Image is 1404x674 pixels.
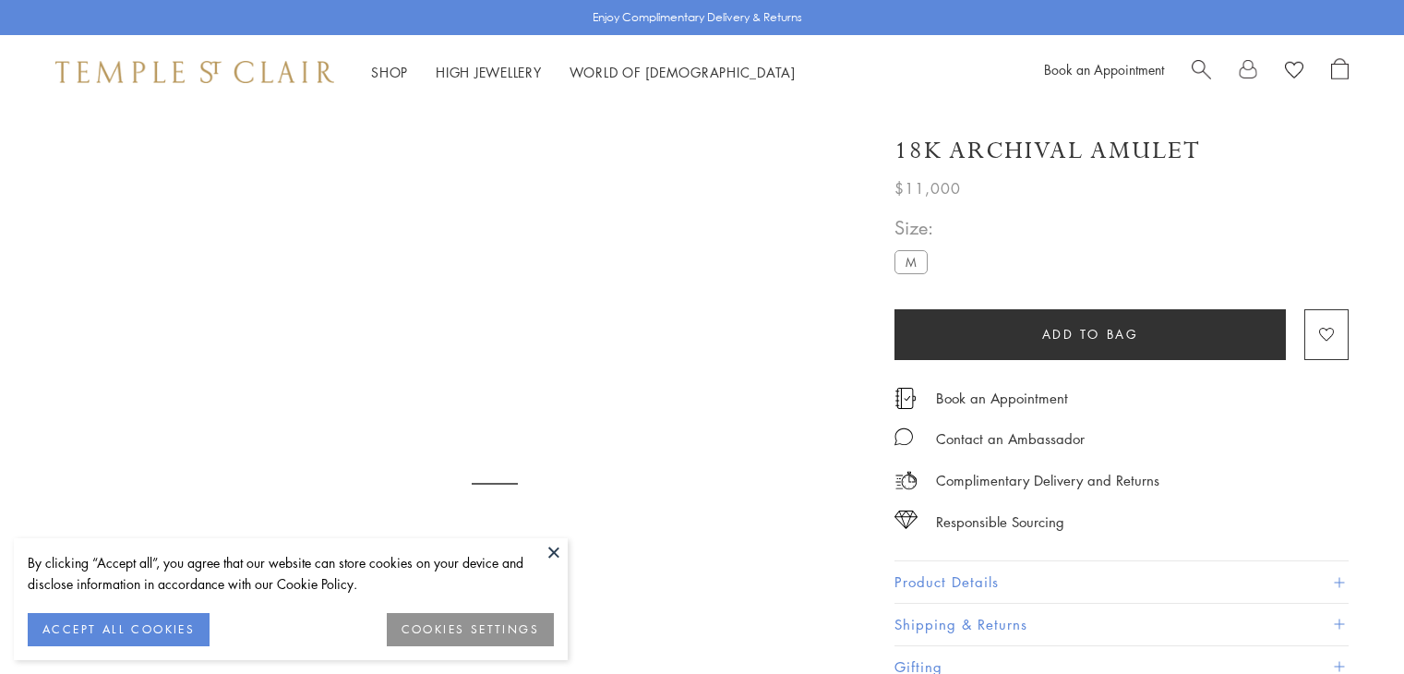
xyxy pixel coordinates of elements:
a: ShopShop [371,63,408,81]
button: Product Details [894,561,1349,603]
button: ACCEPT ALL COOKIES [28,613,210,646]
div: Responsible Sourcing [936,511,1064,534]
a: High JewelleryHigh Jewellery [436,63,542,81]
p: Enjoy Complimentary Delivery & Returns [593,8,802,27]
a: View Wishlist [1285,58,1303,86]
a: Book an Appointment [936,388,1068,408]
span: Size: [894,212,935,243]
p: Complimentary Delivery and Returns [936,469,1159,492]
label: M [894,250,928,273]
img: icon_appointment.svg [894,388,917,409]
button: Shipping & Returns [894,604,1349,645]
span: $11,000 [894,176,961,200]
div: Contact an Ambassador [936,427,1085,451]
a: Open Shopping Bag [1331,58,1349,86]
button: COOKIES SETTINGS [387,613,554,646]
img: icon_delivery.svg [894,469,918,492]
a: World of [DEMOGRAPHIC_DATA]World of [DEMOGRAPHIC_DATA] [570,63,796,81]
iframe: Gorgias live chat messenger [1312,587,1386,656]
h1: 18K Archival Amulet [894,135,1201,167]
nav: Main navigation [371,61,796,84]
img: MessageIcon-01_2.svg [894,427,913,446]
a: Book an Appointment [1044,60,1164,78]
button: Add to bag [894,309,1286,360]
span: Add to bag [1042,324,1139,344]
img: icon_sourcing.svg [894,511,918,529]
a: Search [1192,58,1211,86]
div: By clicking “Accept all”, you agree that our website can store cookies on your device and disclos... [28,552,554,595]
img: Temple St. Clair [55,61,334,83]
